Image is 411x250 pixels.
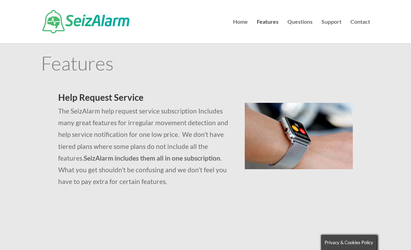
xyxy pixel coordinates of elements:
[350,19,370,43] a: Contact
[58,93,228,105] h2: Help Request Service
[41,53,370,76] h1: Features
[322,19,341,43] a: Support
[233,19,248,43] a: Home
[84,154,220,162] strong: SeizAlarm includes them all in one subscription
[257,19,278,43] a: Features
[325,240,373,245] span: Privacy & Cookies Policy
[42,10,129,33] img: SeizAlarm
[287,19,313,43] a: Questions
[350,223,403,242] iframe: Help widget launcher
[58,105,228,187] p: The SeizAlarm help request service subscription Includes many great features for irregular moveme...
[245,103,353,169] img: seizalarm-on-wrist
